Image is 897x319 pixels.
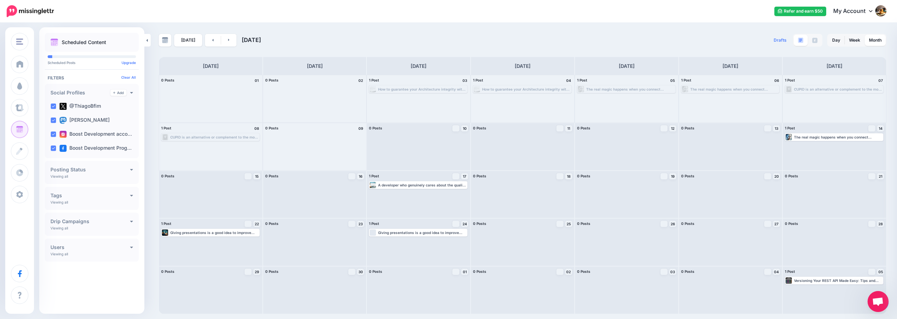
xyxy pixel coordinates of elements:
span: 15 [255,175,259,178]
img: paragraph-boxed.png [798,37,803,43]
h4: 03 [461,77,468,84]
h4: 05 [669,77,676,84]
span: 03 [670,270,675,274]
span: 0 Posts [265,174,279,178]
span: 0 Posts [369,269,382,274]
span: 02 [566,270,571,274]
span: 25 [567,222,571,226]
span: 21 [879,175,882,178]
a: 30 [357,269,364,275]
img: mastodon-square.png [60,117,67,124]
span: 22 [255,222,259,226]
span: 20 [774,175,779,178]
h4: Drip Campaigns [50,219,130,224]
img: menu.png [16,38,23,45]
span: 0 Posts [473,221,486,226]
h4: Social Profiles [50,90,110,95]
h4: [DATE] [411,62,426,70]
div: Giving presentations is a good idea to improve communication skills and also help to learn a subj... [170,231,259,235]
a: 27 [773,221,780,227]
h4: [DATE] [203,62,219,70]
span: 12 [671,127,675,130]
span: 27 [774,222,779,226]
a: Week [845,35,864,46]
p: Scheduled Posts [48,61,136,64]
h4: Tags [50,193,130,198]
span: 29 [255,270,259,274]
span: 24 [463,222,467,226]
div: The real magic happens when you connect insights from multiple sources, but let’s face it – keepi... [690,87,779,91]
span: 0 Posts [473,269,486,274]
a: 14 [877,125,884,132]
a: 25 [565,221,572,227]
span: 10 [463,127,467,130]
a: My Account [826,3,886,20]
label: @ThiagoBfim [60,103,101,110]
h4: 06 [773,77,780,84]
a: 26 [669,221,676,227]
span: 1 Post [681,78,691,82]
a: 29 [253,269,260,275]
a: Day [828,35,844,46]
span: 28 [878,222,883,226]
span: 0 Posts [577,126,590,130]
a: 05 [877,269,884,275]
span: 0 Posts [681,269,694,274]
p: Viewing all [50,226,68,230]
span: 13 [775,127,778,130]
span: 0 Posts [265,126,279,130]
div: Bate-papo aberto [868,291,889,312]
a: 19 [669,173,676,179]
h4: Filters [48,75,136,80]
h4: 07 [877,77,884,84]
div: How to guarantee your Architecture integrity with Spring Modulith Read more 👉 [URL] #microservice... [378,87,467,91]
a: 03 [669,269,676,275]
span: 0 Posts [161,78,174,82]
span: 01 [463,270,467,274]
span: 1 Post [577,78,587,82]
span: 1 Post [369,78,379,82]
span: 0 Posts [161,174,174,178]
div: The real magic happens when you connect insights from multiple sources, but let’s face it – keepi... [586,87,675,91]
a: 02 [565,269,572,275]
span: 1 Post [473,78,483,82]
span: 0 Posts [473,174,486,178]
a: Add [110,90,126,96]
span: 14 [879,127,883,130]
a: 17 [461,173,468,179]
span: 0 Posts [265,221,279,226]
a: Month [865,35,886,46]
span: 0 Posts [161,269,174,274]
img: Missinglettr [7,5,54,17]
span: 0 Posts [265,78,279,82]
span: 0 Posts [265,269,279,274]
span: 17 [463,175,466,178]
span: 30 [358,270,363,274]
span: 1 Post [785,78,795,82]
div: CUPID is an alternative or complement to the more traditional SOLID principles, and emphasizes qu... [794,87,883,91]
a: 10 [461,125,468,132]
img: facebook-grey-square.png [812,38,817,43]
span: 0 Posts [577,221,590,226]
img: twitter-square.png [60,103,67,110]
span: Drafts [774,38,787,42]
span: 0 Posts [785,174,798,178]
span: 16 [359,175,362,178]
h4: 08 [253,125,260,132]
span: 11 [567,127,570,130]
span: 0 Posts [681,126,694,130]
div: Giving presentations is a good idea to improve communication skills and also help to learn a subj... [378,231,467,235]
h4: [DATE] [619,62,635,70]
a: 04 [773,269,780,275]
a: 20 [773,173,780,179]
a: 01 [461,269,468,275]
span: [DATE] [242,36,261,43]
span: 18 [567,175,570,178]
h4: 09 [357,125,364,132]
label: Boost Development Prog… [60,145,132,152]
p: Scheduled Content [62,40,106,45]
div: How to guarantee your Architecture integrity with Spring Modulith Read more 👉 [URL] #microservice... [482,87,571,91]
a: Refer and earn $50 [774,7,826,16]
div: CUPID is an alternative or complement to the more traditional SOLID principles, and emphasizes qu... [170,135,259,139]
p: Viewing all [50,252,68,256]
